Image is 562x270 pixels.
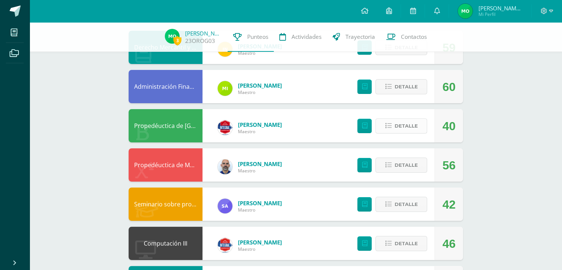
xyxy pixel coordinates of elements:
a: [PERSON_NAME] [185,30,222,37]
img: c0aef0ed779b7dc2364b278157bea184.png [458,4,473,18]
button: Detalle [375,158,427,173]
div: Administración Financiera [129,70,202,103]
span: Punteos [247,33,268,41]
div: 56 [442,149,456,182]
img: baa985483695bf1903b93923a3ee80af.png [218,199,232,213]
button: Detalle [375,197,427,212]
div: Seminario sobre problemas socioeconómicos de Guatemala [129,188,202,221]
div: 40 [442,109,456,143]
img: 8f4af3fe6ec010f2c87a2f17fab5bf8c.png [218,81,232,96]
a: Trayectoria [327,22,381,52]
div: 60 [442,70,456,104]
span: Detalle [394,198,418,211]
span: [PERSON_NAME] [238,82,282,89]
img: 25a107f0461d339fca55307c663570d2.png [218,159,232,174]
span: 3 [173,36,181,45]
img: c1f8528ae09fb8474fd735b50c721e50.png [218,238,232,253]
span: [PERSON_NAME] [238,199,282,207]
span: Maestro [238,207,282,213]
span: Actividades [292,33,321,41]
span: Maestro [238,128,282,135]
button: Detalle [375,236,427,251]
span: Maestro [238,246,282,252]
span: [PERSON_NAME] [PERSON_NAME] [478,4,522,12]
span: Detalle [394,237,418,250]
div: Propedéuctica de Lenguaje [129,109,202,142]
button: Detalle [375,118,427,134]
span: Maestro [238,168,282,174]
span: [PERSON_NAME] [238,160,282,168]
span: Maestro [238,50,282,56]
span: Detalle [394,119,418,133]
div: 42 [442,188,456,221]
div: Computación III [129,227,202,260]
img: dac26b60a093e0c11462deafd29d7a2b.png [218,120,232,135]
span: Mi Perfil [478,11,522,17]
a: Actividades [274,22,327,52]
span: [PERSON_NAME] [238,239,282,246]
span: Maestro [238,89,282,95]
a: Punteos [228,22,274,52]
span: Detalle [394,158,418,172]
a: Contactos [381,22,432,52]
span: Trayectoria [345,33,375,41]
div: 46 [442,227,456,260]
span: [PERSON_NAME] [238,121,282,128]
div: Propedéuctica de Matemáticas [129,148,202,182]
button: Detalle [375,79,427,94]
a: 23OROG03 [185,37,215,45]
img: c0aef0ed779b7dc2364b278157bea184.png [165,29,180,44]
span: Detalle [394,80,418,94]
span: Contactos [401,33,427,41]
